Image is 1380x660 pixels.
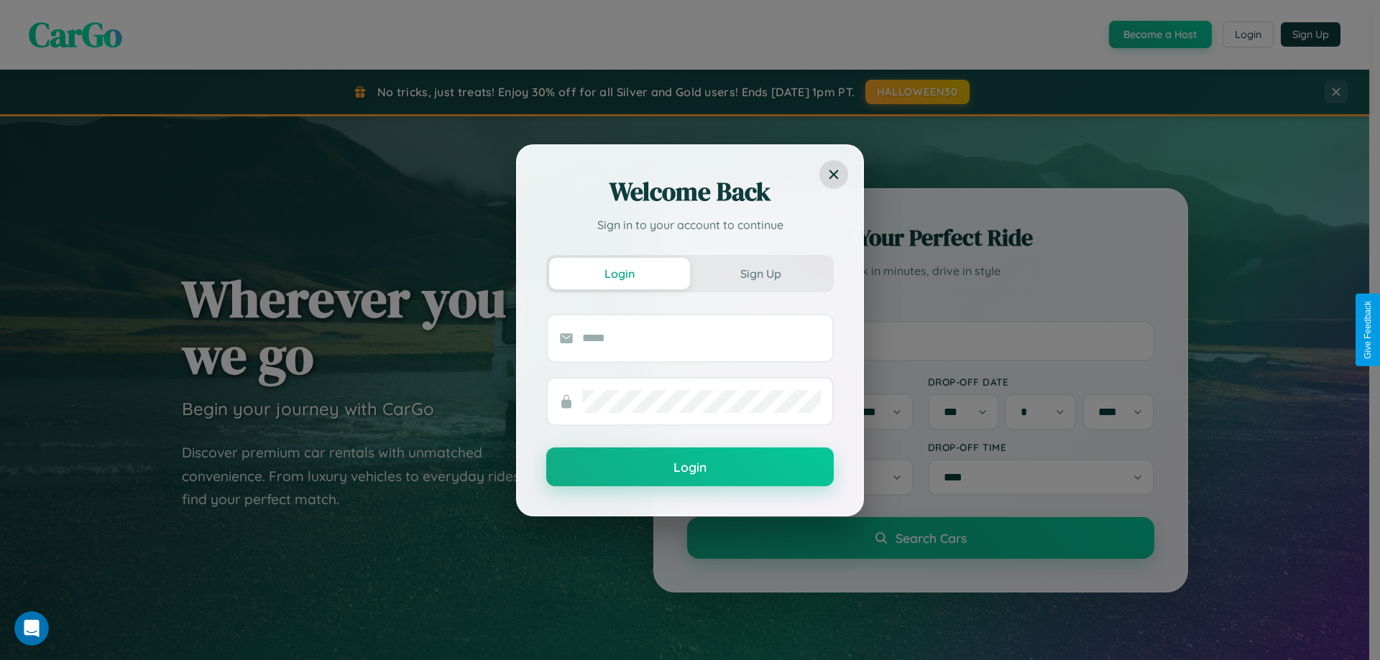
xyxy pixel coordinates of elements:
[690,258,831,289] button: Sign Up
[1363,301,1373,359] div: Give Feedback
[549,258,690,289] button: Login
[14,611,49,646] iframe: Intercom live chat
[546,216,834,233] p: Sign in to your account to continue
[546,447,834,486] button: Login
[546,175,834,209] h2: Welcome Back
